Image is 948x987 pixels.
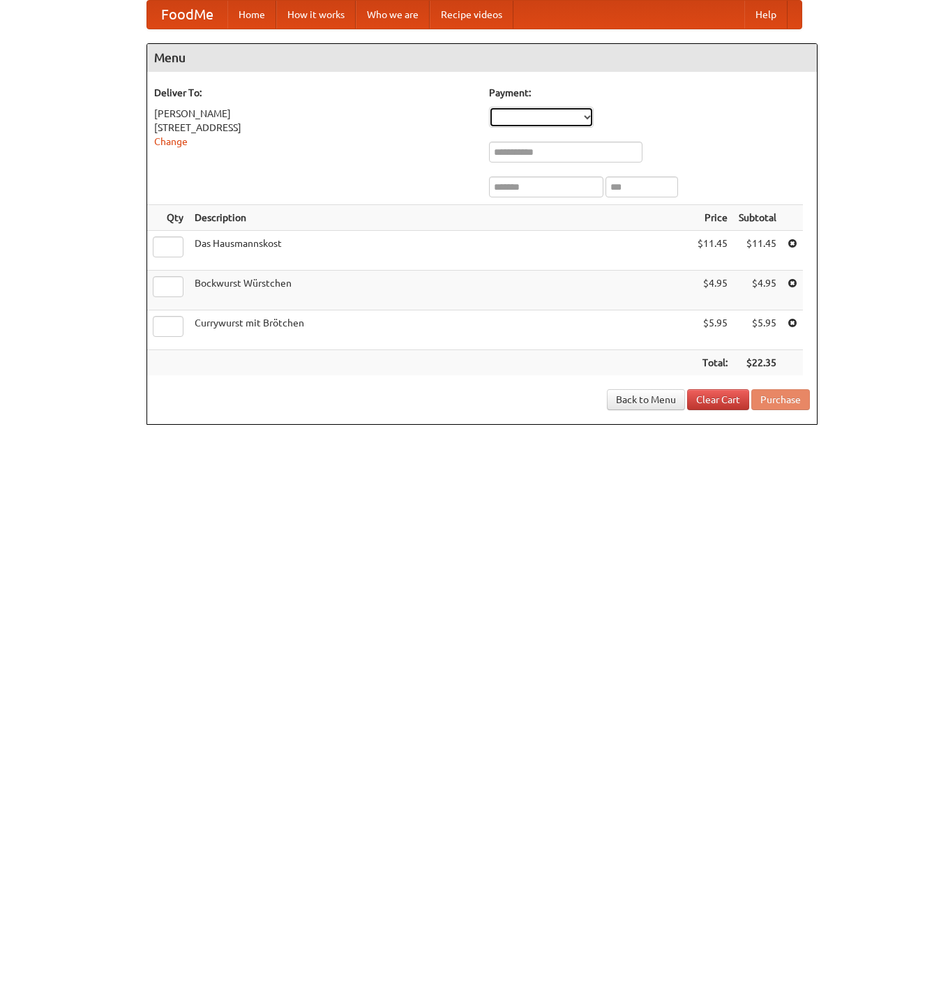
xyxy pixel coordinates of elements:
[154,107,475,121] div: [PERSON_NAME]
[147,44,817,72] h4: Menu
[733,231,782,271] td: $11.45
[189,205,692,231] th: Description
[692,205,733,231] th: Price
[154,121,475,135] div: [STREET_ADDRESS]
[733,205,782,231] th: Subtotal
[744,1,788,29] a: Help
[154,136,188,147] a: Change
[189,310,692,350] td: Currywurst mit Brötchen
[356,1,430,29] a: Who we are
[189,271,692,310] td: Bockwurst Würstchen
[751,389,810,410] button: Purchase
[692,231,733,271] td: $11.45
[733,271,782,310] td: $4.95
[692,271,733,310] td: $4.95
[189,231,692,271] td: Das Hausmannskost
[489,86,810,100] h5: Payment:
[607,389,685,410] a: Back to Menu
[147,205,189,231] th: Qty
[154,86,475,100] h5: Deliver To:
[687,389,749,410] a: Clear Cart
[692,350,733,376] th: Total:
[733,350,782,376] th: $22.35
[430,1,513,29] a: Recipe videos
[276,1,356,29] a: How it works
[692,310,733,350] td: $5.95
[147,1,227,29] a: FoodMe
[227,1,276,29] a: Home
[733,310,782,350] td: $5.95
